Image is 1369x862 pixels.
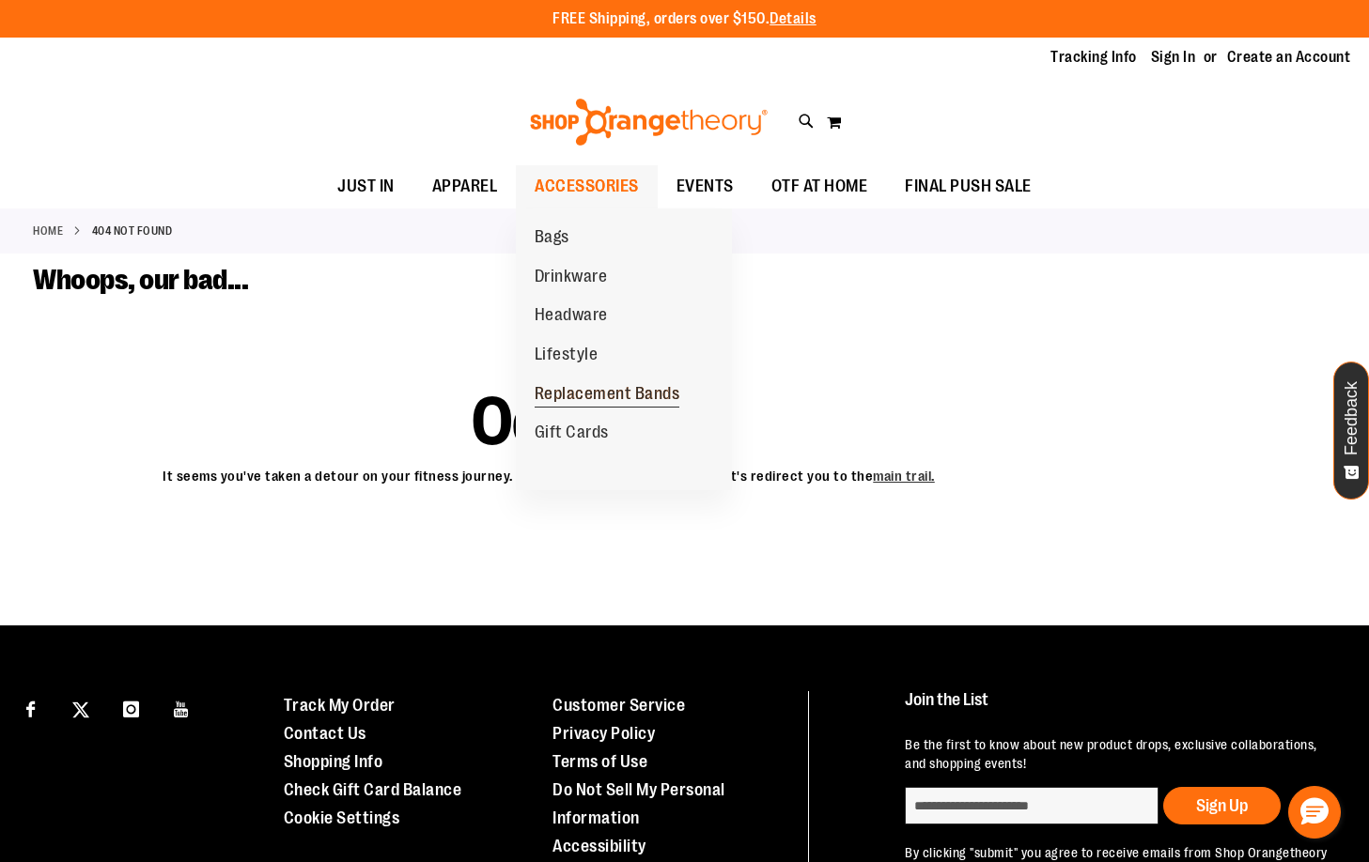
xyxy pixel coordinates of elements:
span: Replacement Bands [535,384,680,408]
a: Check Gift Card Balance [284,780,462,799]
a: JUST IN [319,165,413,208]
a: Visit our Facebook page [14,691,47,724]
a: Cookie Settings [284,808,400,827]
img: Twitter [72,701,89,718]
a: main trail. [873,469,935,485]
button: Hello, have a question? Let’s chat. [1288,786,1341,839]
span: Headware [535,305,608,329]
button: Sign Up [1163,787,1281,824]
span: EVENTS [677,165,734,208]
span: Lifestyle [535,345,599,368]
h4: Join the List [905,691,1333,726]
a: Accessibility [552,837,646,855]
a: Tracking Info [1050,47,1137,68]
a: APPAREL [413,165,517,208]
a: Customer Service [552,696,685,715]
a: Visit our X page [65,691,98,724]
span: Whoops, our bad... [33,264,248,296]
a: Shopping Info [284,752,383,771]
span: Bags [535,227,569,251]
a: Home [33,223,63,239]
a: Gift Cards [516,413,628,453]
a: Track My Order [284,696,396,715]
a: Details [770,10,817,27]
a: Privacy Policy [552,724,655,743]
a: EVENTS [658,165,753,208]
span: OTF AT HOME [771,165,868,208]
a: Drinkware [516,257,627,297]
span: Feedback [1343,381,1361,455]
span: ACCESSORIES [535,165,639,208]
a: Visit our Youtube page [165,691,198,724]
span: JUST IN [337,165,395,208]
a: Lifestyle [516,335,617,375]
img: Shop Orangetheory [527,99,770,146]
span: Sign Up [1196,796,1248,815]
span: Gift Cards [535,423,609,446]
a: FINAL PUSH SALE [886,165,1050,208]
p: It seems you've taken a detour on your fitness journey. No worries, every step counts. Let's redi... [33,457,1065,486]
a: Terms of Use [552,752,647,771]
span: FINAL PUSH SALE [905,165,1032,208]
a: Visit our Instagram page [115,691,148,724]
ul: ACCESSORIES [516,208,732,490]
span: Drinkware [535,267,608,290]
a: Do Not Sell My Personal Information [552,780,725,827]
span: Oops! [472,405,627,439]
a: ACCESSORIES [516,165,658,208]
a: Headware [516,296,627,335]
p: Be the first to know about new product drops, exclusive collaborations, and shopping events! [905,735,1333,773]
span: APPAREL [432,165,498,208]
a: Create an Account [1227,47,1351,68]
a: Sign In [1151,47,1196,68]
input: enter email [905,787,1159,824]
a: Contact Us [284,724,366,743]
strong: 404 Not Found [92,223,173,239]
p: FREE Shipping, orders over $150. [552,8,817,30]
a: Replacement Bands [516,375,699,414]
a: OTF AT HOME [753,165,887,208]
button: Feedback - Show survey [1333,362,1369,500]
a: Bags [516,218,588,257]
